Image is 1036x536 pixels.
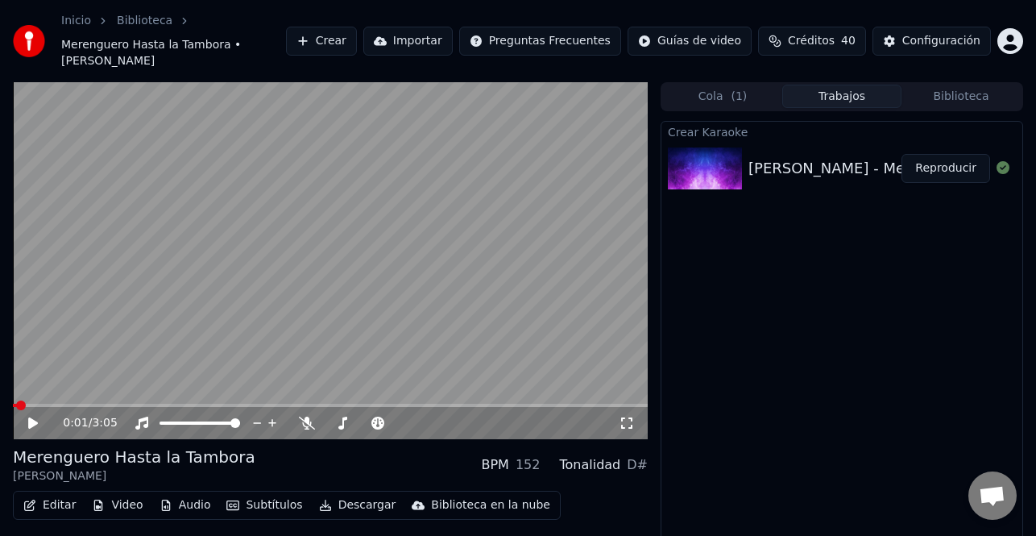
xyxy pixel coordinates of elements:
[758,27,866,56] button: Créditos40
[61,13,286,69] nav: breadcrumb
[902,33,980,49] div: Configuración
[459,27,621,56] button: Preguntas Frecuentes
[901,154,990,183] button: Reproducir
[220,494,309,517] button: Subtítulos
[92,415,117,431] span: 3:05
[313,494,403,517] button: Descargar
[431,497,550,513] div: Biblioteca en la nube
[153,494,218,517] button: Audio
[363,27,453,56] button: Importar
[559,455,620,475] div: Tonalidad
[63,415,102,431] div: /
[17,494,82,517] button: Editar
[627,455,648,475] div: D#
[731,89,747,105] span: ( 1 )
[13,446,255,468] div: Merenguero Hasta la Tambora
[661,122,1022,141] div: Crear Karaoke
[61,13,91,29] a: Inicio
[63,415,88,431] span: 0:01
[628,27,752,56] button: Guías de video
[61,37,286,69] span: Merenguero Hasta la Tambora • [PERSON_NAME]
[901,85,1021,108] button: Biblioteca
[968,472,1017,520] a: Chat abierto
[85,494,149,517] button: Video
[286,27,357,56] button: Crear
[782,85,901,108] button: Trabajos
[788,33,835,49] span: Créditos
[13,468,255,484] div: [PERSON_NAME]
[663,85,782,108] button: Cola
[872,27,991,56] button: Configuración
[117,13,172,29] a: Biblioteca
[13,25,45,57] img: youka
[841,33,856,49] span: 40
[516,455,541,475] div: 152
[481,455,508,475] div: BPM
